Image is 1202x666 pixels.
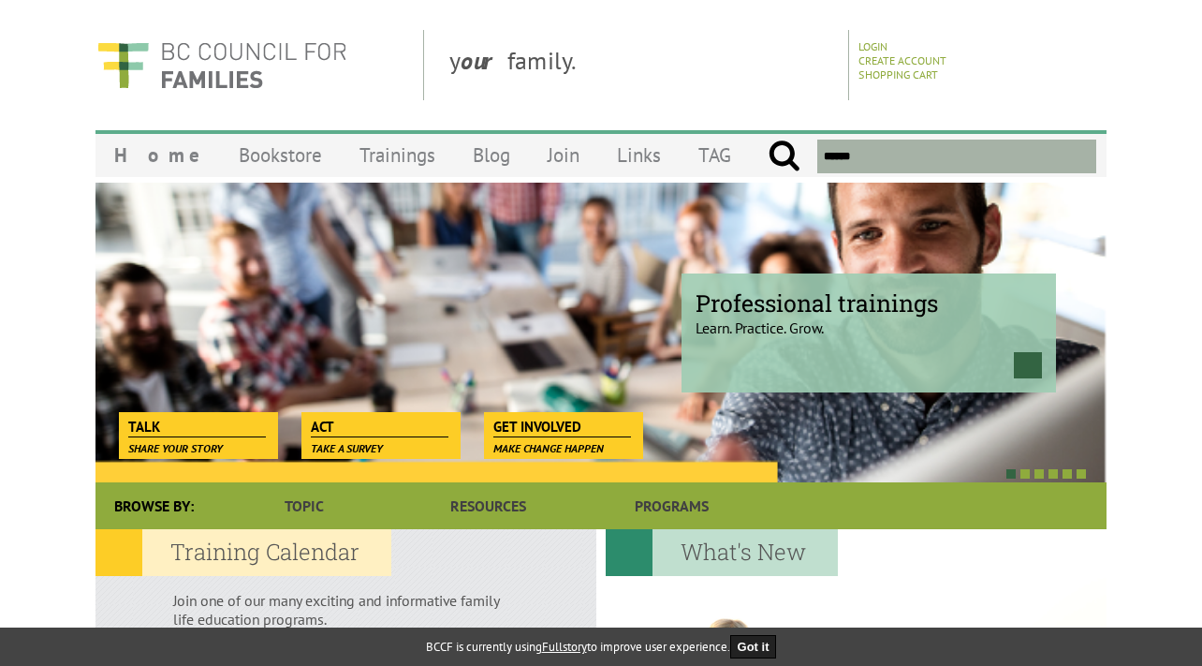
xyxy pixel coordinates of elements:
a: Join [529,133,598,177]
span: Get Involved [493,417,631,437]
a: Blog [454,133,529,177]
button: Got it [730,635,777,659]
a: Shopping Cart [858,67,938,81]
a: Home [95,133,220,177]
a: Create Account [858,53,946,67]
a: Fullstory [542,639,587,655]
div: y family. [434,30,849,100]
span: Professional trainings [696,288,1042,318]
a: Resources [396,482,579,529]
a: Login [858,39,887,53]
span: Talk [128,417,266,437]
img: BC Council for FAMILIES [95,30,348,100]
span: Make change happen [493,441,604,455]
a: TAG [680,133,750,177]
a: Bookstore [220,133,341,177]
a: Programs [580,482,764,529]
a: Topic [213,482,396,529]
div: Browse By: [95,482,213,529]
h2: What's New [606,529,838,576]
a: Trainings [341,133,454,177]
p: Join one of our many exciting and informative family life education programs. [173,591,519,629]
span: Act [311,417,448,437]
input: Submit [768,140,800,173]
a: Get Involved Make change happen [484,412,640,438]
a: Act Take a survey [301,412,458,438]
h2: Training Calendar [95,529,391,576]
span: Take a survey [311,441,383,455]
a: Talk Share your story [119,412,275,438]
p: Learn. Practice. Grow. [696,303,1042,337]
span: Share your story [128,441,223,455]
strong: our [461,45,507,76]
a: Links [598,133,680,177]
